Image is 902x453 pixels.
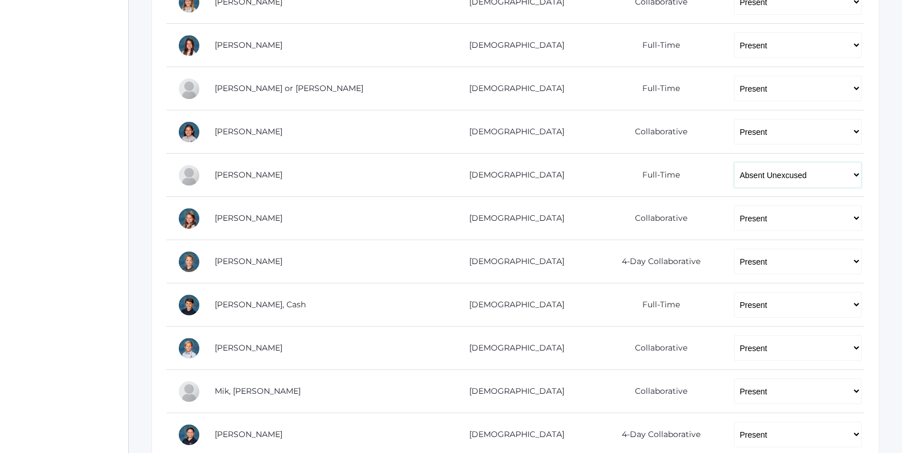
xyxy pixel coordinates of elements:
td: [DEMOGRAPHIC_DATA] [435,24,591,67]
td: [DEMOGRAPHIC_DATA] [435,154,591,197]
div: Cash Kilian [178,294,200,316]
a: [PERSON_NAME] [215,40,282,50]
td: Collaborative [591,197,723,240]
td: Collaborative [591,110,723,154]
td: [DEMOGRAPHIC_DATA] [435,327,591,370]
td: Full-Time [591,283,723,327]
td: [DEMOGRAPHIC_DATA] [435,197,591,240]
td: Collaborative [591,370,723,413]
a: [PERSON_NAME] [215,429,282,439]
a: [PERSON_NAME] [215,170,282,180]
div: Thomas or Tom Cope [178,77,200,100]
div: Louisa Hamilton [178,207,200,230]
div: Hadley Mik [178,380,200,403]
a: [PERSON_NAME] [215,256,282,266]
td: [DEMOGRAPHIC_DATA] [435,283,591,327]
td: Full-Time [591,154,723,197]
div: Grant Hein [178,250,200,273]
div: Peter Laubacher [178,337,200,360]
a: Mik, [PERSON_NAME] [215,386,301,396]
div: Wyatt Ferris [178,164,200,187]
div: Aiden Oceguera [178,423,200,446]
td: 4-Day Collaborative [591,240,723,283]
div: Grace Carpenter [178,34,200,57]
div: Esperanza Ewing [178,121,200,143]
td: [DEMOGRAPHIC_DATA] [435,240,591,283]
a: [PERSON_NAME] [215,213,282,223]
td: Full-Time [591,24,723,67]
a: [PERSON_NAME] or [PERSON_NAME] [215,83,363,93]
td: [DEMOGRAPHIC_DATA] [435,67,591,110]
td: [DEMOGRAPHIC_DATA] [435,370,591,413]
a: [PERSON_NAME] [215,343,282,353]
td: Collaborative [591,327,723,370]
td: [DEMOGRAPHIC_DATA] [435,110,591,154]
td: Full-Time [591,67,723,110]
a: [PERSON_NAME] [215,126,282,137]
a: [PERSON_NAME], Cash [215,299,306,310]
